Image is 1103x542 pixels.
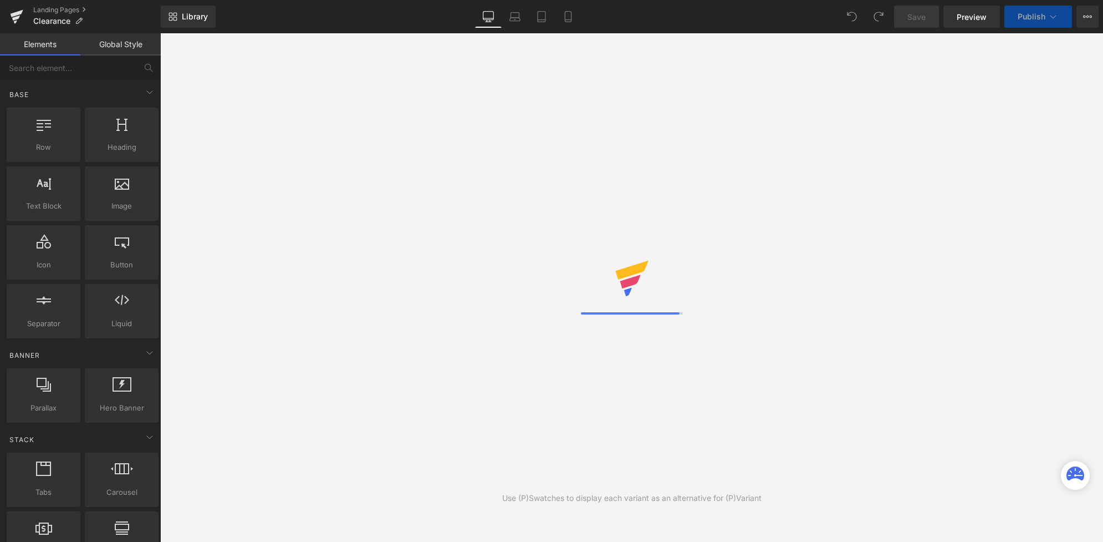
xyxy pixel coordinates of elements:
[555,6,581,28] a: Mobile
[841,6,863,28] button: Undo
[10,318,77,330] span: Separator
[1004,6,1072,28] button: Publish
[8,350,41,361] span: Banner
[88,487,155,498] span: Carousel
[88,141,155,153] span: Heading
[1076,6,1099,28] button: More
[88,402,155,414] span: Hero Banner
[502,492,762,504] div: Use (P)Swatches to display each variant as an alternative for (P)Variant
[528,6,555,28] a: Tablet
[33,17,70,26] span: Clearance
[10,402,77,414] span: Parallax
[1018,12,1045,21] span: Publish
[88,200,155,212] span: Image
[8,89,30,100] span: Base
[10,487,77,498] span: Tabs
[475,6,502,28] a: Desktop
[10,141,77,153] span: Row
[33,6,161,14] a: Landing Pages
[907,11,926,23] span: Save
[502,6,528,28] a: Laptop
[8,434,35,445] span: Stack
[88,259,155,271] span: Button
[161,6,216,28] a: New Library
[943,6,1000,28] a: Preview
[957,11,987,23] span: Preview
[88,318,155,330] span: Liquid
[10,259,77,271] span: Icon
[182,12,208,22] span: Library
[80,33,161,55] a: Global Style
[10,200,77,212] span: Text Block
[867,6,890,28] button: Redo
